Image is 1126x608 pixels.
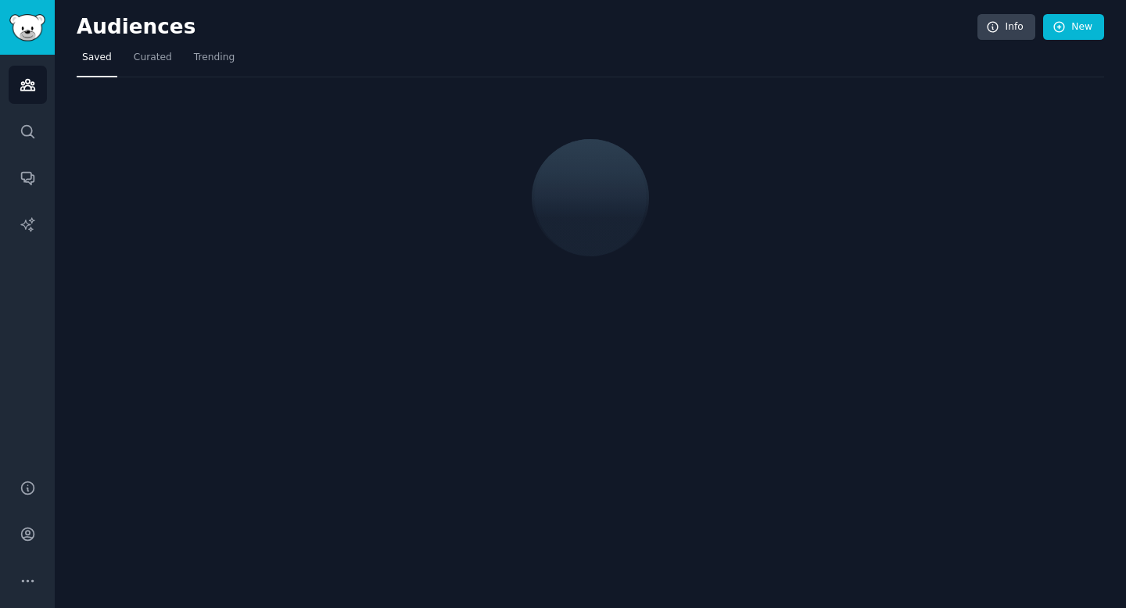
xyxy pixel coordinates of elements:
img: GummySearch logo [9,14,45,41]
span: Saved [82,51,112,65]
a: Curated [128,45,178,77]
span: Trending [194,51,235,65]
a: Trending [188,45,240,77]
a: Info [977,14,1035,41]
h2: Audiences [77,15,977,40]
a: New [1043,14,1104,41]
span: Curated [134,51,172,65]
a: Saved [77,45,117,77]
